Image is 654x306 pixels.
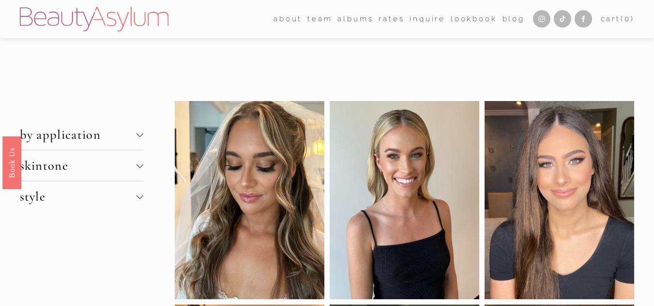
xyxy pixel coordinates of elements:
a: Blog [502,12,525,27]
a: Inquire [410,12,445,27]
a: Facebook [575,10,592,28]
a: TikTok [554,10,571,28]
img: Beauty Asylum | Bridal Hair &amp; Makeup Charlotte &amp; Atlanta [20,7,168,32]
button: skintone [20,150,144,181]
span: style [20,189,137,204]
a: Lookbook [451,12,497,27]
a: folder dropdown [307,12,332,27]
a: albums [337,12,373,27]
span: by application [20,127,137,143]
a: Instagram [533,10,550,28]
span: skintone [20,158,137,174]
a: Rates [379,12,404,27]
span: ( ) [621,15,635,23]
span: 0 [624,15,631,23]
span: about [274,13,302,26]
button: by application [20,119,144,150]
button: style [20,181,144,212]
a: Cart(0) [601,13,635,26]
a: Book Us [2,136,21,189]
a: folder dropdown [274,12,302,27]
span: team [307,13,332,26]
